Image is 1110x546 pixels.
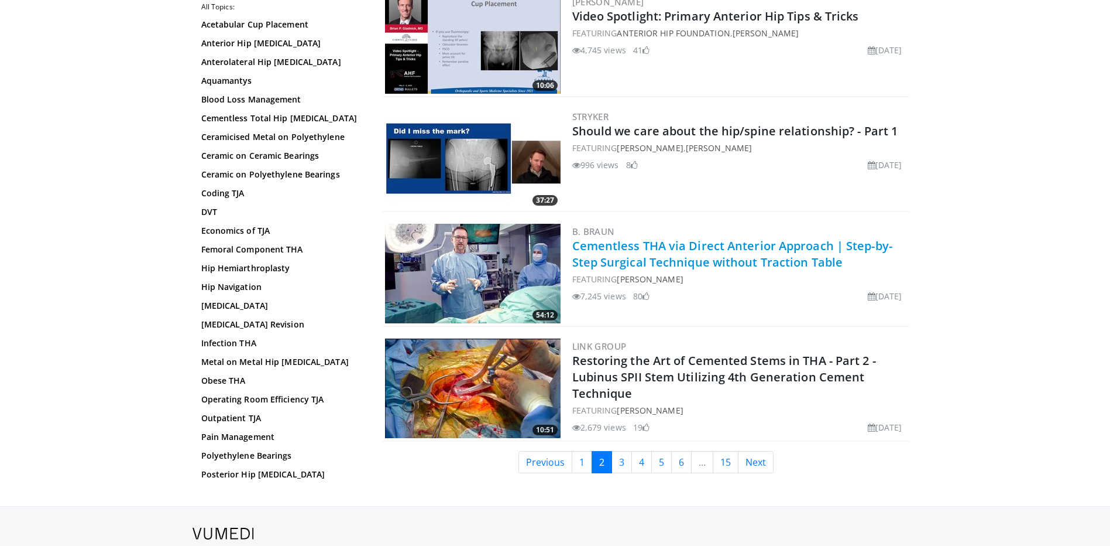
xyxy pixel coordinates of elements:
a: Pain Management [201,431,359,443]
a: [MEDICAL_DATA] Revision [201,319,359,330]
a: Anterior Hip [MEDICAL_DATA] [201,37,359,49]
li: [DATE] [868,159,902,171]
a: Obese THA [201,375,359,387]
a: 3 [611,451,632,473]
a: Cementless THA via Direct Anterior Approach | Step-by-Step Surgical Technique without Traction Table [572,238,892,270]
a: Infection THA [201,337,359,349]
a: Metal on Metal Hip [MEDICAL_DATA] [201,356,359,368]
a: Femoral Component THA [201,244,359,255]
a: Posterior Hip [MEDICAL_DATA] [201,469,359,480]
a: Ceramicised Metal on Polyethylene [201,131,359,143]
a: 54:12 [385,224,561,323]
h2: All Topics: [201,2,362,12]
a: [PERSON_NAME] [617,274,683,285]
a: 37:27 [385,109,561,209]
a: Previous [518,451,572,473]
a: [PERSON_NAME] [617,142,683,153]
a: Hip Hemiarthroplasty [201,262,359,274]
span: 37:27 [532,195,558,206]
li: 80 [633,290,649,302]
a: Anterolateral Hip [MEDICAL_DATA] [201,56,359,68]
a: [PERSON_NAME] [617,405,683,416]
span: 10:06 [532,80,558,91]
a: LINK Group [572,340,627,352]
a: 1 [572,451,592,473]
a: Should we care about the hip/spine relationship? - Part 1 [572,123,898,139]
a: Acetabular Cup Placement [201,19,359,30]
img: 48f2e1dd-9e74-425b-8ec0-463a1e35a0f1.300x170_q85_crop-smart_upscale.jpg [385,109,561,209]
div: FEATURING , [572,27,907,39]
div: FEATURING [572,273,907,285]
div: FEATURING , [572,142,907,154]
li: 7,245 views [572,290,626,302]
a: Polyethylene Bearings [201,450,359,462]
a: 15 [713,451,738,473]
a: Blood Loss Management [201,94,359,105]
span: 54:12 [532,310,558,320]
img: 541785a2-7f41-49e0-a0f0-8ebfe48e9674.300x170_q85_crop-smart_upscale.jpg [385,339,561,438]
a: DVT [201,206,359,218]
a: 10:51 [385,339,561,438]
a: [PERSON_NAME] [733,28,799,39]
li: 996 views [572,159,619,171]
div: FEATURING [572,404,907,417]
img: 28c247bd-c9f9-4aad-a531-99b9d6785b37.jpg.300x170_q85_crop-smart_upscale.jpg [385,224,561,323]
a: 5 [651,451,672,473]
li: 4,745 views [572,44,626,56]
a: Hip Navigation [201,281,359,293]
li: [DATE] [868,44,902,56]
img: VuMedi Logo [193,528,254,540]
a: Ceramic on Polyethylene Bearings [201,169,359,180]
a: Aquamantys [201,75,359,87]
a: 2 [592,451,612,473]
a: Ceramic on Ceramic Bearings [201,150,359,162]
li: 41 [633,44,649,56]
a: [PERSON_NAME] [686,142,752,153]
a: Coding TJA [201,187,359,199]
a: Outpatient TJA [201,412,359,424]
a: Operating Room Efficiency TJA [201,394,359,405]
a: B. Braun [572,226,615,237]
li: [DATE] [868,290,902,302]
a: Restoring the Art of Cemented Stems in THA - Part 2 - Lubinus SPII Stem Utilizing 4th Generation ... [572,353,876,401]
li: 19 [633,421,649,434]
a: Economics of TJA [201,225,359,237]
a: Anterior Hip Foundation [617,28,730,39]
a: Cementless Total Hip [MEDICAL_DATA] [201,112,359,124]
a: Video Spotlight: Primary Anterior Hip Tips & Tricks [572,8,859,24]
a: Stryker [572,111,609,122]
a: 6 [671,451,692,473]
nav: Search results pages [383,451,909,473]
li: [DATE] [868,421,902,434]
span: 10:51 [532,425,558,435]
a: [MEDICAL_DATA] [201,300,359,312]
li: 2,679 views [572,421,626,434]
li: 8 [626,159,638,171]
a: Next [738,451,774,473]
a: 4 [631,451,652,473]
